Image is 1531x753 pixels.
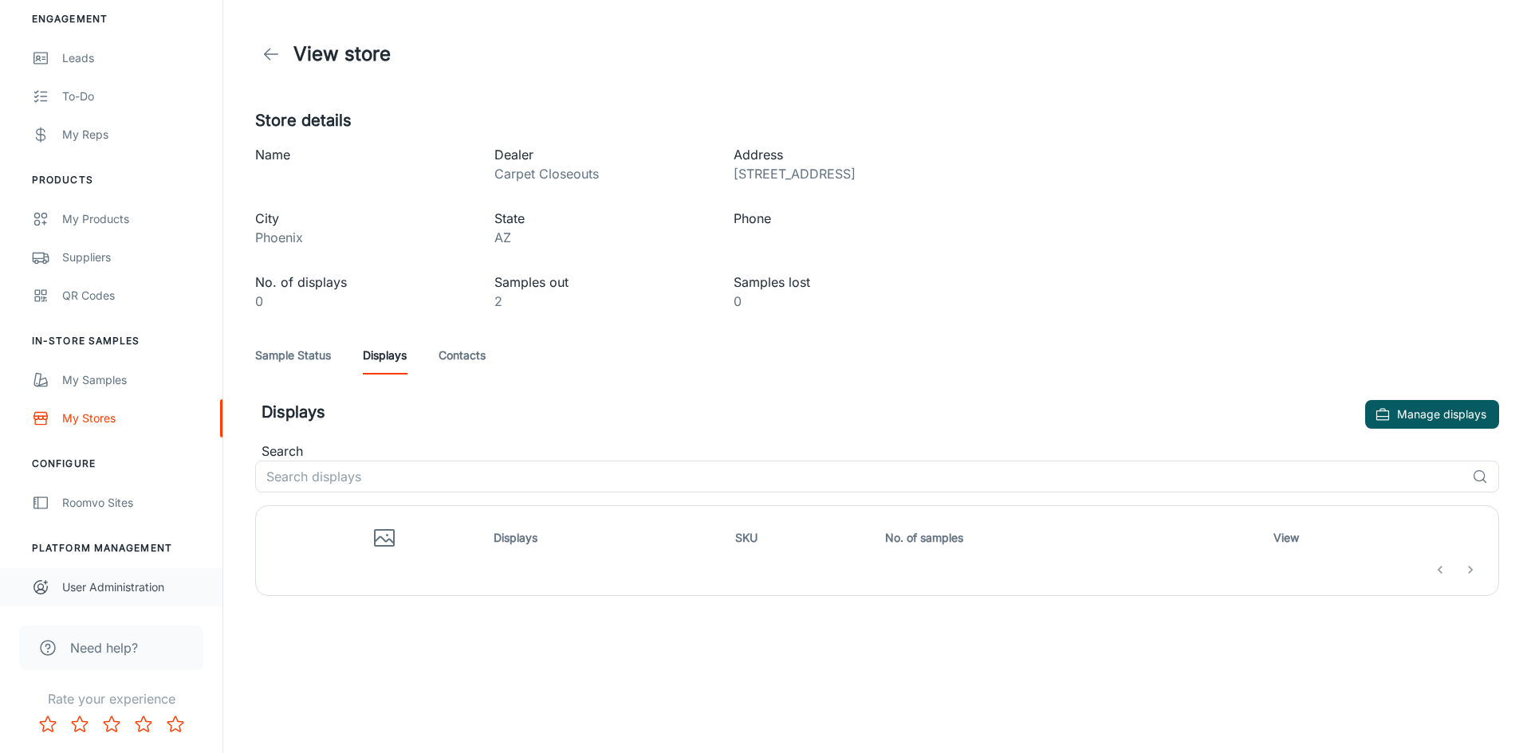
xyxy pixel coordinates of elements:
p: Samples lost [734,273,947,292]
div: My Stores [62,410,207,427]
p: 2 [494,292,708,311]
p: State [494,209,708,228]
p: Dealer [494,145,708,164]
p: Samples out [494,273,708,292]
th: No. of samples [879,519,1267,557]
p: No. of displays [255,273,469,292]
p: City [255,209,469,228]
p: Phone [734,209,947,228]
input: Search displays [255,461,1466,492]
div: My Products [62,210,207,228]
nav: pagination navigation [1425,557,1486,582]
div: Roomvo Sites [62,494,207,512]
th: View [1267,519,1486,557]
div: To-do [62,88,207,105]
p: Phoenix [255,228,469,247]
h5: Store details [255,108,1499,132]
th: Displays [487,519,729,557]
th: SKU [729,519,879,557]
p: [STREET_ADDRESS] [734,164,947,183]
a: Displays [363,336,407,375]
div: Leads [62,49,207,67]
p: AZ [494,228,708,247]
p: Name [255,145,469,164]
h1: View store [293,40,391,69]
button: Manage displays [1365,400,1499,429]
p: 0 [255,292,469,311]
p: Search [262,441,1499,461]
div: My Samples [62,371,207,389]
a: Sample Status [255,336,331,375]
div: QR Codes [62,287,207,304]
p: Address [734,145,947,164]
a: Contacts [439,336,486,375]
p: Carpet Closeouts [494,164,708,183]
span: Need help? [70,638,138,657]
div: My Reps [62,126,207,143]
div: Suppliers [62,249,207,266]
div: User Administration [62,578,207,596]
h5: Displays [262,400,325,429]
p: 0 [734,292,947,311]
